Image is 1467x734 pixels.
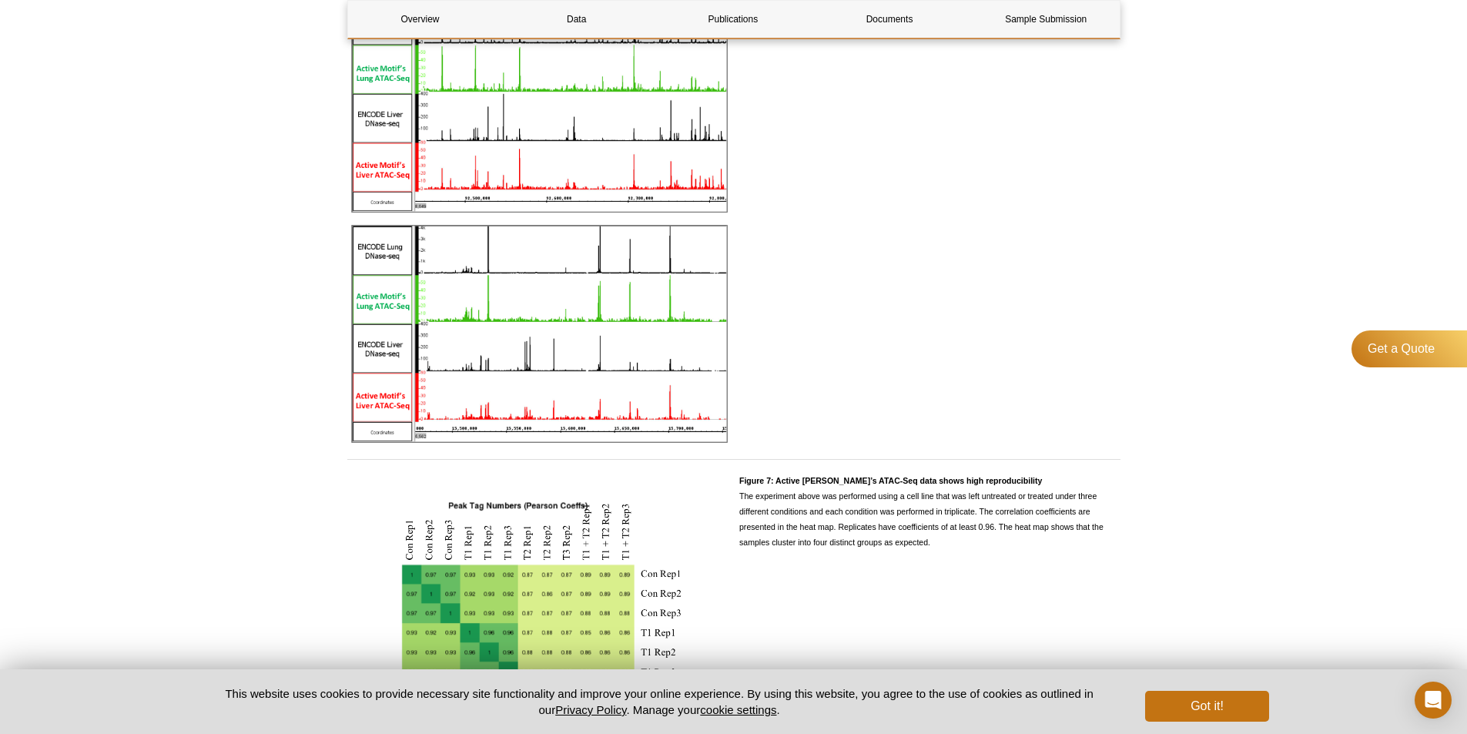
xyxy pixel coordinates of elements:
[199,685,1120,718] p: This website uses cookies to provide necessary site functionality and improve your online experie...
[1145,691,1268,722] button: Got it!
[555,703,626,716] a: Privacy Policy
[739,476,1042,485] strong: Figure 7: Active [PERSON_NAME]’s ATAC-Seq data shows high reproducibility
[504,1,649,38] a: Data
[1415,682,1452,719] div: Open Intercom Messenger
[700,703,776,716] button: cookie settings
[817,1,962,38] a: Documents
[973,1,1118,38] a: Sample Submission
[1351,330,1467,367] a: Get a Quote
[348,1,493,38] a: Overview
[661,1,806,38] a: Publications
[739,476,1104,547] span: The experiment above was performed using a cell line that was left untreated or treated under thr...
